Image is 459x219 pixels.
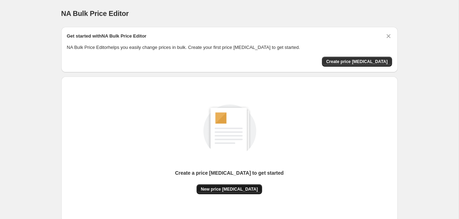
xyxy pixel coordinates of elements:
[61,10,129,17] span: NA Bulk Price Editor
[197,184,262,194] button: New price [MEDICAL_DATA]
[326,59,388,64] span: Create price [MEDICAL_DATA]
[322,57,392,67] button: Create price change job
[201,186,258,192] span: New price [MEDICAL_DATA]
[67,33,147,40] h2: Get started with NA Bulk Price Editor
[67,44,392,51] p: NA Bulk Price Editor helps you easily change prices in bulk. Create your first price [MEDICAL_DAT...
[385,33,392,40] button: Dismiss card
[175,169,284,176] p: Create a price [MEDICAL_DATA] to get started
